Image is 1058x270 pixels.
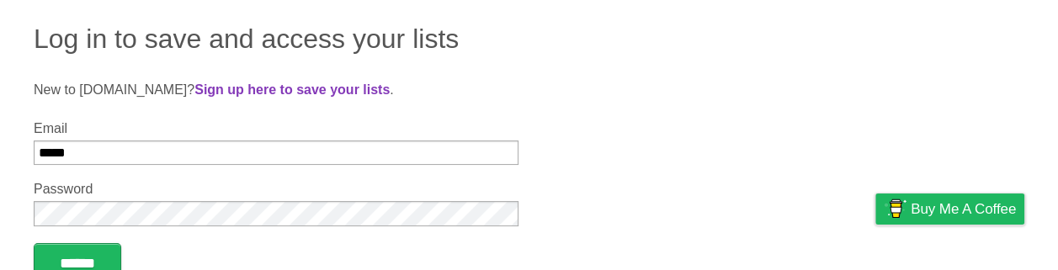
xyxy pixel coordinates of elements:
label: Email [34,121,518,136]
h1: Log in to save and access your lists [34,19,1024,59]
a: Buy me a coffee [875,193,1024,225]
img: Buy me a coffee [884,194,906,223]
span: Buy me a coffee [911,194,1016,224]
label: Password [34,182,518,197]
a: Sign up here to save your lists [194,82,390,97]
p: New to [DOMAIN_NAME]? . [34,80,1024,100]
